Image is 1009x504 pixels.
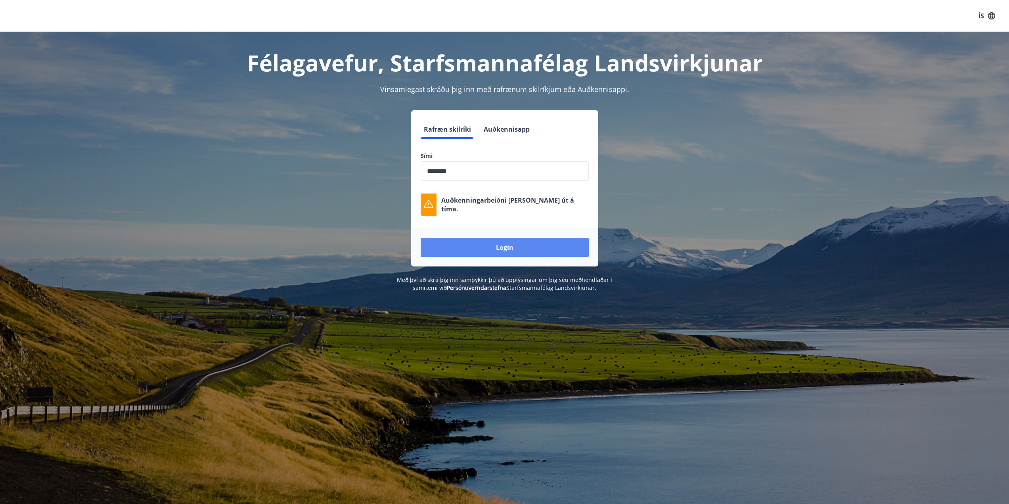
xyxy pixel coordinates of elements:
[421,238,589,257] button: Login
[447,284,506,291] a: Persónuverndarstefna
[441,196,589,213] p: Auðkenningarbeiðni [PERSON_NAME] út á tíma.
[421,120,474,139] button: Rafræn skilríki
[421,152,589,160] label: Sími
[397,276,612,291] span: Með því að skrá þig inn samþykkir þú að upplýsingar um þig séu meðhöndlaðar í samræmi við Starfsm...
[974,9,999,23] button: ÍS
[229,48,781,78] h1: Félagavefur, Starfsmannafélag Landsvirkjunar
[380,84,629,94] span: Vinsamlegast skráðu þig inn með rafrænum skilríkjum eða Auðkennisappi.
[481,120,533,139] button: Auðkennisapp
